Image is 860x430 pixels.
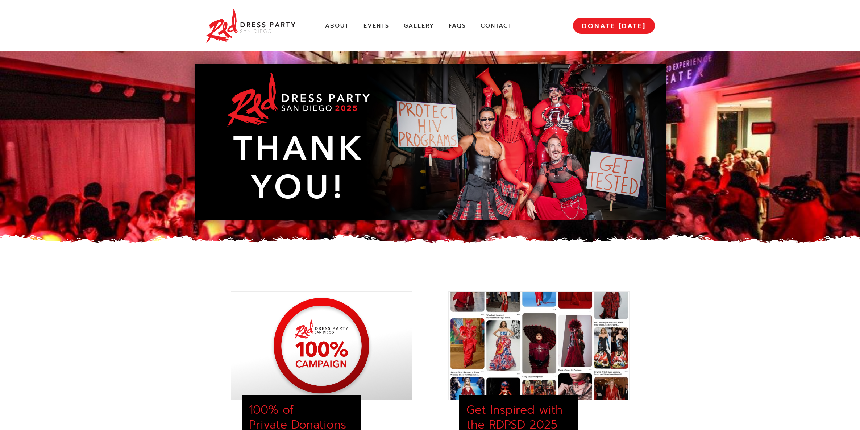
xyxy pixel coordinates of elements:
[363,22,389,30] a: Events
[481,22,512,30] a: Contact
[325,22,349,30] a: About
[205,7,296,44] img: Red Dress Party San Diego
[449,22,466,30] a: FAQs
[573,18,655,34] a: DONATE [DATE]
[404,22,434,30] a: Gallery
